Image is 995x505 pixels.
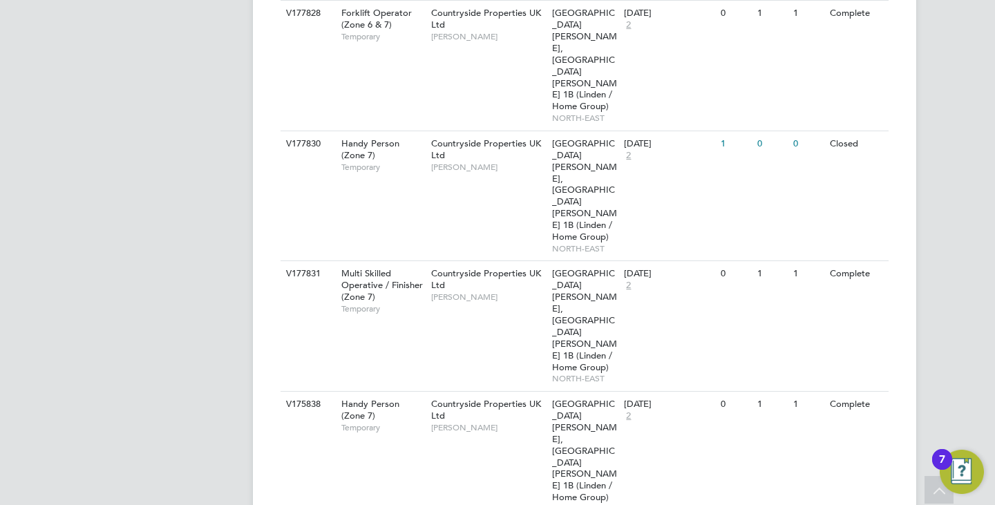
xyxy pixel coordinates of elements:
[552,398,617,503] span: [GEOGRAPHIC_DATA][PERSON_NAME], [GEOGRAPHIC_DATA][PERSON_NAME] 1B (Linden / Home Group)
[717,1,753,26] div: 0
[754,1,790,26] div: 1
[826,261,887,287] div: Complete
[431,292,545,303] span: [PERSON_NAME]
[826,1,887,26] div: Complete
[341,31,424,42] span: Temporary
[431,31,545,42] span: [PERSON_NAME]
[341,267,423,303] span: Multi Skilled Operative / Finisher (Zone 7)
[552,7,617,112] span: [GEOGRAPHIC_DATA][PERSON_NAME], [GEOGRAPHIC_DATA][PERSON_NAME] 1B (Linden / Home Group)
[717,131,753,157] div: 1
[624,410,633,422] span: 2
[624,399,714,410] div: [DATE]
[431,267,541,291] span: Countryside Properties UK Ltd
[552,137,617,242] span: [GEOGRAPHIC_DATA][PERSON_NAME], [GEOGRAPHIC_DATA][PERSON_NAME] 1B (Linden / Home Group)
[431,422,545,433] span: [PERSON_NAME]
[283,261,331,287] div: V177831
[552,373,618,384] span: NORTH-EAST
[431,162,545,173] span: [PERSON_NAME]
[754,131,790,157] div: 0
[341,303,424,314] span: Temporary
[754,392,790,417] div: 1
[790,131,826,157] div: 0
[431,398,541,421] span: Countryside Properties UK Ltd
[552,243,618,254] span: NORTH-EAST
[283,1,331,26] div: V177828
[624,280,633,292] span: 2
[940,450,984,494] button: Open Resource Center, 7 new notifications
[826,131,887,157] div: Closed
[431,137,541,161] span: Countryside Properties UK Ltd
[717,392,753,417] div: 0
[431,7,541,30] span: Countryside Properties UK Ltd
[624,19,633,31] span: 2
[790,261,826,287] div: 1
[341,137,399,161] span: Handy Person (Zone 7)
[283,392,331,417] div: V175838
[341,7,412,30] span: Forklift Operator (Zone 6 & 7)
[283,131,331,157] div: V177830
[341,422,424,433] span: Temporary
[552,113,618,124] span: NORTH-EAST
[624,150,633,162] span: 2
[754,261,790,287] div: 1
[624,268,714,280] div: [DATE]
[624,8,714,19] div: [DATE]
[341,398,399,421] span: Handy Person (Zone 7)
[790,392,826,417] div: 1
[826,392,887,417] div: Complete
[790,1,826,26] div: 1
[552,267,617,372] span: [GEOGRAPHIC_DATA][PERSON_NAME], [GEOGRAPHIC_DATA][PERSON_NAME] 1B (Linden / Home Group)
[717,261,753,287] div: 0
[341,162,424,173] span: Temporary
[624,138,714,150] div: [DATE]
[939,459,945,477] div: 7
